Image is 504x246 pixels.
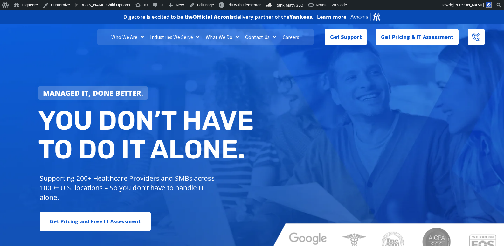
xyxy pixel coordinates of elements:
[242,29,279,45] a: Contact Us
[38,106,257,164] h2: You don’t have to do IT alone.
[226,3,261,7] span: Edit with Elementor
[317,14,347,20] a: Learn more
[203,29,242,45] a: What We Do
[40,173,217,202] p: Supporting 200+ Healthcare Providers and SMBs across 1000+ U.S. locations – So you don’t have to ...
[289,13,314,20] b: Yankees.
[50,215,141,228] span: Get Pricing and Free IT Assessment
[19,27,65,47] img: DigaCore Technology Consulting
[193,13,234,20] b: Official Acronis
[43,88,143,98] strong: Managed IT, done better.
[381,31,453,43] span: Get Pricing & IT Assessment
[97,29,314,45] nav: Menu
[376,29,459,45] a: Get Pricing & IT Assessment
[325,29,367,45] a: Get Support
[453,3,484,7] span: [PERSON_NAME]
[350,12,381,21] img: Acronis
[123,14,314,19] h2: Digacore is excited to be the delivery partner of the
[147,29,203,45] a: Industries We Serve
[280,29,303,45] a: Careers
[330,31,362,43] span: Get Support
[38,86,148,100] a: Managed IT, done better.
[108,29,147,45] a: Who We Are
[275,3,303,8] span: Rank Math SEO
[40,212,151,231] a: Get Pricing and Free IT Assessment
